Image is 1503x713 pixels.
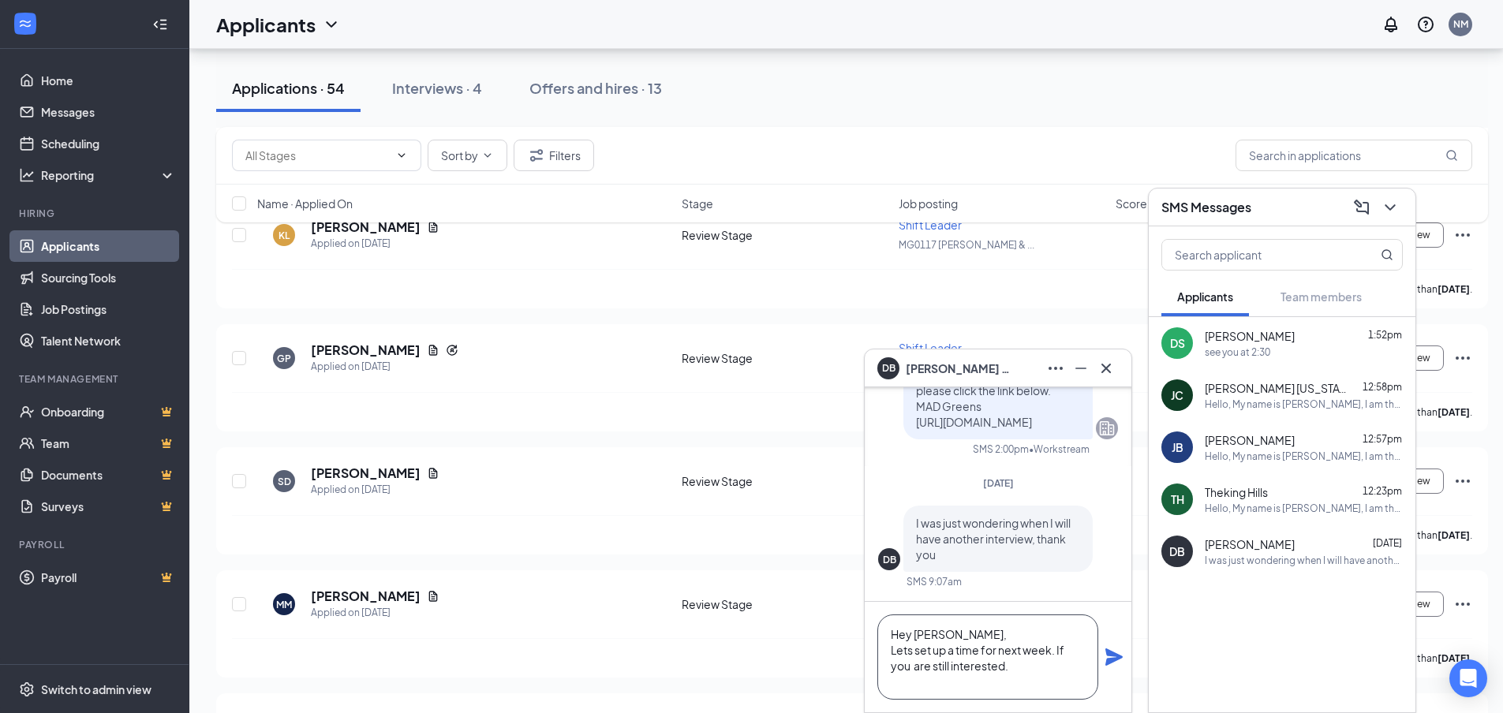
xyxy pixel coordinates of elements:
[41,396,176,427] a: OnboardingCrown
[278,475,291,488] div: SD
[1071,359,1090,378] svg: Minimize
[682,473,889,489] div: Review Stage
[1116,196,1147,211] span: Score
[1161,199,1251,216] h3: SMS Messages
[311,588,421,605] h5: [PERSON_NAME]
[392,78,482,98] div: Interviews · 4
[41,325,176,356] a: Talent Network
[1381,198,1400,217] svg: ChevronDown
[428,140,507,171] button: Sort byChevronDown
[441,150,478,161] span: Sort by
[427,467,439,480] svg: Document
[529,78,662,98] div: Offers and hires · 13
[1373,537,1402,549] span: [DATE]
[1177,289,1233,304] span: Applicants
[1363,381,1402,393] span: 12:58pm
[1445,149,1458,162] svg: MagnifyingGlass
[19,167,35,183] svg: Analysis
[1438,652,1470,664] b: [DATE]
[1171,491,1184,507] div: TH
[514,140,594,171] button: Filter Filters
[41,65,176,96] a: Home
[1352,198,1371,217] svg: ComposeMessage
[899,196,958,211] span: Job posting
[1236,140,1472,171] input: Search in applications
[1205,484,1268,500] span: Theking Hills
[1453,349,1472,368] svg: Ellipses
[1449,659,1487,697] div: Open Intercom Messenger
[1416,15,1435,34] svg: QuestionInfo
[41,96,176,128] a: Messages
[1281,289,1362,304] span: Team members
[1205,380,1347,396] span: [PERSON_NAME] [US_STATE]
[1171,387,1183,403] div: JC
[877,614,1098,700] textarea: Hey [PERSON_NAME], Lets set up a time for next week. If you are still interested.
[311,359,458,375] div: Applied on [DATE]
[19,538,173,551] div: Payroll
[1169,543,1185,559] div: DB
[322,15,341,34] svg: ChevronDown
[41,262,176,293] a: Sourcing Tools
[1438,283,1470,295] b: [DATE]
[1438,529,1470,541] b: [DATE]
[899,341,962,355] span: Shift Leader
[1029,442,1090,456] span: • Workstream
[1453,595,1472,614] svg: Ellipses
[41,681,151,697] div: Switch to admin view
[1438,406,1470,418] b: [DATE]
[1205,398,1403,411] div: Hello, My name is [PERSON_NAME], I am the GM of [GEOGRAPHIC_DATA]. I want to sit down for an inte...
[41,491,176,522] a: SurveysCrown
[973,442,1029,456] div: SMS 2:00pm
[41,230,176,262] a: Applicants
[1363,485,1402,497] span: 12:23pm
[245,147,389,164] input: All Stages
[1097,359,1116,378] svg: Cross
[1162,240,1349,270] input: Search applicant
[1094,356,1119,381] button: Cross
[427,590,439,603] svg: Document
[1453,472,1472,491] svg: Ellipses
[152,17,168,32] svg: Collapse
[41,562,176,593] a: PayrollCrown
[1378,195,1403,220] button: ChevronDown
[311,482,439,498] div: Applied on [DATE]
[883,553,896,566] div: DB
[1381,248,1393,261] svg: MagnifyingGlass
[1205,328,1295,344] span: [PERSON_NAME]
[1172,439,1183,455] div: JB
[1046,359,1065,378] svg: Ellipses
[41,427,176,459] a: TeamCrown
[276,598,292,611] div: MM
[682,596,889,612] div: Review Stage
[311,342,421,359] h5: [PERSON_NAME]
[1043,356,1068,381] button: Ellipses
[311,236,439,252] div: Applied on [DATE]
[1368,329,1402,341] span: 1:52pm
[19,207,173,220] div: Hiring
[481,149,494,162] svg: ChevronDown
[1349,195,1374,220] button: ComposeMessage
[527,146,546,165] svg: Filter
[907,575,962,588] div: SMS 9:07am
[1205,554,1403,567] div: I was just wondering when I will have another interview, thank you
[257,196,353,211] span: Name · Applied On
[1205,502,1403,515] div: Hello, My name is [PERSON_NAME], I am the GM of [GEOGRAPHIC_DATA]. I want to sit down for an inte...
[1105,648,1124,666] svg: Plane
[17,16,33,32] svg: WorkstreamLogo
[682,350,889,366] div: Review Stage
[216,11,316,38] h1: Applicants
[19,372,173,386] div: Team Management
[1097,419,1116,438] svg: Company
[41,459,176,491] a: DocumentsCrown
[446,344,458,356] svg: Reapply
[1381,15,1400,34] svg: Notifications
[277,352,291,365] div: GP
[1363,433,1402,445] span: 12:57pm
[1453,17,1468,31] div: NM
[311,605,439,621] div: Applied on [DATE]
[899,239,1034,251] span: MG0117 [PERSON_NAME] & ...
[311,465,421,482] h5: [PERSON_NAME]
[983,477,1014,489] span: [DATE]
[1170,335,1185,351] div: DS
